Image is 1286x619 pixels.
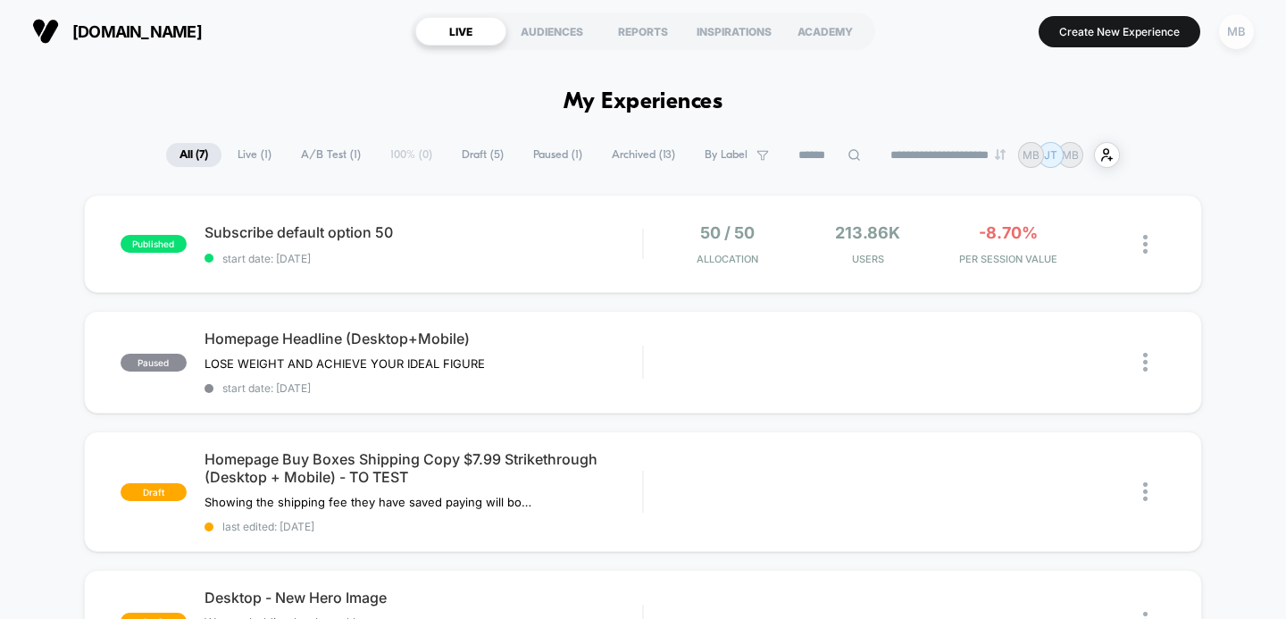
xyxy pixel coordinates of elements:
[802,253,933,265] span: Users
[205,520,643,533] span: last edited: [DATE]
[205,589,643,606] span: Desktop - New Hero Image
[520,143,596,167] span: Paused ( 1 )
[27,17,207,46] button: [DOMAIN_NAME]
[1143,353,1148,372] img: close
[705,148,747,162] span: By Label
[121,354,187,372] span: paused
[205,223,643,241] span: Subscribe default option 50
[1039,16,1200,47] button: Create New Experience
[32,18,59,45] img: Visually logo
[205,495,536,509] span: Showing the shipping fee they have saved paying will boost RPS
[166,143,221,167] span: All ( 7 )
[943,253,1074,265] span: PER SESSION VALUE
[224,143,285,167] span: Live ( 1 )
[288,143,374,167] span: A/B Test ( 1 )
[448,143,517,167] span: Draft ( 5 )
[979,223,1038,242] span: -8.70%
[598,143,689,167] span: Archived ( 13 )
[205,330,643,347] span: Homepage Headline (Desktop+Mobile)
[1062,148,1079,162] p: MB
[205,381,643,395] span: start date: [DATE]
[1143,482,1148,501] img: close
[1143,235,1148,254] img: close
[780,17,871,46] div: ACADEMY
[205,356,485,371] span: LOSE WEIGHT AND ACHIEVE YOUR IDEAL FIGURE
[506,17,597,46] div: AUDIENCES
[1023,148,1040,162] p: MB
[689,17,780,46] div: INSPIRATIONS
[1044,148,1057,162] p: JT
[700,223,755,242] span: 50 / 50
[995,149,1006,160] img: end
[205,252,643,265] span: start date: [DATE]
[564,89,723,115] h1: My Experiences
[835,223,900,242] span: 213.86k
[1214,13,1259,50] button: MB
[121,483,187,501] span: draft
[72,22,202,41] span: [DOMAIN_NAME]
[205,450,643,486] span: Homepage Buy Boxes Shipping Copy $7.99 Strikethrough (Desktop + Mobile) - TO TEST
[121,235,187,253] span: published
[697,253,758,265] span: Allocation
[597,17,689,46] div: REPORTS
[1219,14,1254,49] div: MB
[415,17,506,46] div: LIVE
